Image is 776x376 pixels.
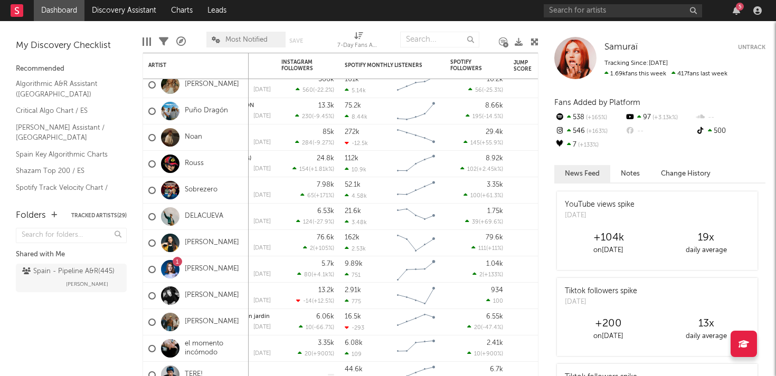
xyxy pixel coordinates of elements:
div: 76.6k [317,234,334,241]
div: +200 [560,317,657,330]
span: +69.6 % [480,219,501,225]
div: Shared with Me [16,248,127,261]
input: Search for artists [544,4,702,17]
div: [DATE] [253,87,271,93]
div: ( ) [467,350,503,357]
a: Samuraï [604,42,638,53]
div: 16.5k [345,313,361,320]
div: [DATE] [565,297,637,307]
div: 1.04k [486,261,503,267]
div: Spotify Followers [450,59,487,72]
div: 6.06k [316,313,334,320]
div: 272k [345,129,359,136]
div: ( ) [292,166,334,172]
span: +1.81k % [310,167,333,172]
div: [DATE] [253,113,271,119]
span: [PERSON_NAME] [66,278,108,291]
div: ( ) [295,113,334,120]
div: 546 [554,124,624,138]
div: 3.35k [487,181,503,188]
span: +2.45k % [478,167,501,172]
span: +900 % [313,351,333,357]
div: 64.9 [514,342,556,355]
div: ( ) [467,324,503,331]
svg: Chart title [392,309,440,335]
button: 5 [733,6,740,15]
span: 1.69k fans this week [604,71,666,77]
span: -47.4 % [482,325,501,331]
div: [DATE] [253,140,271,146]
span: 2 [310,246,313,252]
span: 145 [470,140,480,146]
div: -293 [345,324,364,331]
div: [DATE] [253,351,271,356]
div: [DATE] [253,324,271,330]
div: 50.2 [514,290,556,302]
div: 5.14k [345,87,366,94]
div: Tiktok followers spike [565,286,637,297]
div: ( ) [296,218,334,225]
a: Algorithmic A&R Assistant ([GEOGRAPHIC_DATA]) [16,78,116,100]
div: 500 [695,124,765,138]
div: 10.2k [487,76,503,83]
span: +12.5 % [314,298,333,304]
svg: Chart title [392,72,440,98]
div: ( ) [472,271,503,278]
div: 934 [491,287,503,294]
div: ( ) [463,192,503,199]
div: 538 [554,111,624,124]
span: 560 [302,88,313,93]
span: Most Notified [225,36,268,43]
div: 4.58k [345,192,367,199]
div: 85k [323,129,334,136]
div: 49.3 [514,237,556,249]
div: -- [624,124,695,138]
div: 44.6k [345,366,363,373]
span: Samuraï [604,43,638,52]
div: 2.91k [345,287,361,294]
span: +171 % [316,193,333,199]
a: [PERSON_NAME] [185,238,239,247]
div: ( ) [299,324,334,331]
a: [PERSON_NAME] [185,291,239,300]
div: 52.1k [345,181,361,188]
div: [DATE] [253,219,271,225]
a: [PERSON_NAME] [185,265,239,274]
div: [DATE] [253,245,271,251]
div: 66.8 [514,316,556,329]
span: 100 [470,193,480,199]
span: 2 [479,272,482,278]
span: -9.45 % [314,114,333,120]
svg: Chart title [392,283,440,309]
div: +104k [560,232,657,244]
span: 80 [304,272,311,278]
div: Filters [159,26,168,57]
div: [DATE] [253,298,271,304]
svg: Chart title [392,335,440,362]
div: 70.8 [514,79,556,91]
span: 10 [474,351,480,357]
div: on [DATE] [560,244,657,257]
div: 109 [345,351,362,358]
a: Critical Algo Chart / ES [16,105,116,117]
div: 2.53k [345,245,366,252]
span: -27.9 % [314,219,333,225]
span: +61.3 % [482,193,501,199]
a: Shazam Top 200 / ES [16,165,116,177]
button: Untrack [738,42,765,53]
span: 111 [478,246,486,252]
div: 3.48k [345,219,367,226]
span: 10 [306,325,312,331]
svg: Chart title [392,151,440,177]
div: ( ) [297,271,334,278]
span: 20 [474,325,481,331]
a: DELACUEVA [185,212,223,221]
div: 7-Day Fans Added (7-Day Fans Added) [337,26,380,57]
span: +4.1k % [313,272,333,278]
div: Instagram Followers [281,59,318,72]
div: [DATE] [253,166,271,172]
div: 6.55k [486,313,503,320]
a: el momento incómodo [185,340,243,358]
svg: Chart title [392,204,440,230]
div: A&R Pipeline [176,26,186,57]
